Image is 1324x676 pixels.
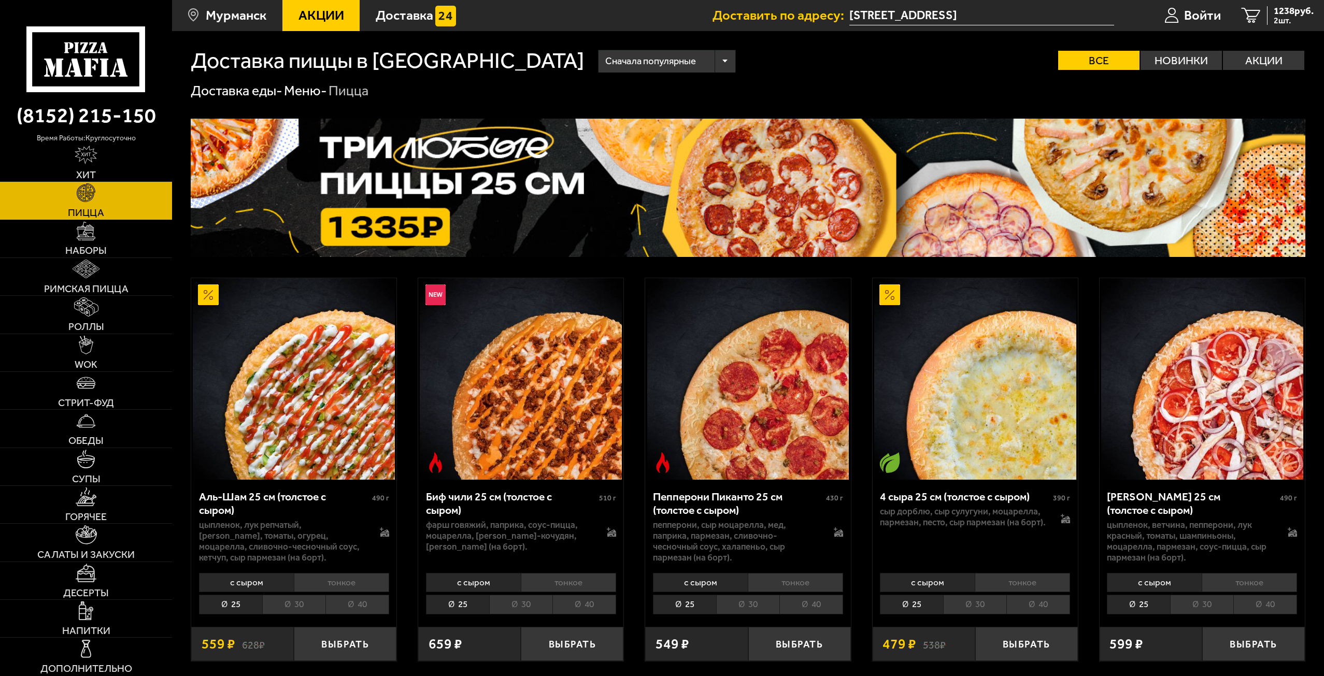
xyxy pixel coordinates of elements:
label: Новинки [1141,51,1222,70]
p: цыпленок, ветчина, пепперони, лук красный, томаты, шампиньоны, моцарелла, пармезан, соус-пицца, с... [1107,520,1274,564]
p: сыр дорблю, сыр сулугуни, моцарелла, пармезан, песто, сыр пармезан (на борт). [880,506,1047,528]
img: Петровская 25 см (толстое с сыром) [1101,278,1303,480]
div: 4 сыра 25 см (толстое с сыром) [880,490,1050,504]
a: Меню- [284,82,327,99]
li: тонкое [748,573,843,592]
span: 1238 руб. [1274,6,1314,16]
label: Все [1058,51,1140,70]
span: 2 шт. [1274,17,1314,25]
p: пепперони, сыр Моцарелла, мед, паприка, пармезан, сливочно-чесночный соус, халапеньо, сыр пармеза... [653,520,820,564]
span: Мурманск, Ледокольный проезд, 31, подъезд 3 [849,6,1114,25]
span: Роллы [68,322,104,332]
span: Десерты [63,588,109,598]
li: с сыром [1107,573,1202,592]
a: Острое блюдоПепперони Пиканто 25 см (толстое с сыром) [645,278,850,480]
img: Острое блюдо [425,452,446,473]
a: АкционныйВегетарианское блюдо4 сыра 25 см (толстое с сыром) [873,278,1078,480]
span: Доставить по адресу: [713,9,849,22]
li: тонкое [521,573,616,592]
img: Акционный [198,284,219,305]
img: 15daf4d41897b9f0e9f617042186c801.svg [435,6,456,26]
img: Биф чили 25 см (толстое с сыром) [420,278,622,480]
li: 25 [1107,595,1170,614]
li: 30 [943,595,1006,614]
span: WOK [75,359,97,370]
span: Наборы [65,246,107,256]
a: Петровская 25 см (толстое с сыром) [1100,278,1305,480]
span: Римская пицца [44,284,129,294]
span: 490 г [372,494,389,502]
div: [PERSON_NAME] 25 см (толстое с сыром) [1107,490,1277,516]
img: Новинка [425,284,446,305]
span: Обеды [68,436,104,446]
span: Горячее [65,512,107,522]
a: НовинкаОстрое блюдоБиф чили 25 см (толстое с сыром) [418,278,623,480]
span: Салаты и закуски [37,550,135,560]
li: 25 [426,595,489,614]
li: 30 [262,595,325,614]
img: 4 сыра 25 см (толстое с сыром) [874,278,1076,480]
li: 25 [199,595,262,614]
li: с сыром [426,573,521,592]
li: 30 [1170,595,1233,614]
span: Пицца [68,208,104,218]
span: Дополнительно [40,664,132,674]
button: Выбрать [521,627,623,660]
p: цыпленок, лук репчатый, [PERSON_NAME], томаты, огурец, моцарелла, сливочно-чесночный соус, кетчуп... [199,520,366,564]
img: Острое блюдо [652,452,673,473]
div: Биф чили 25 см (толстое с сыром) [426,490,596,516]
span: Супы [72,474,101,484]
s: 538 ₽ [923,637,946,651]
li: с сыром [199,573,294,592]
span: 559 ₽ [202,637,235,651]
a: Доставка еды- [191,82,282,99]
li: 30 [489,595,552,614]
button: Выбрать [294,627,396,660]
span: Стрит-фуд [58,398,114,408]
button: Выбрать [748,627,851,660]
div: Пепперони Пиканто 25 см (толстое с сыром) [653,490,823,516]
span: 510 г [599,494,616,502]
img: Вегетарианское блюдо [879,452,900,473]
h1: Доставка пиццы в [GEOGRAPHIC_DATA] [191,50,584,72]
span: 490 г [1280,494,1297,502]
div: Аль-Шам 25 см (толстое с сыром) [199,490,369,516]
span: Войти [1184,9,1221,22]
label: Акции [1223,51,1304,70]
img: Пепперони Пиканто 25 см (толстое с сыром) [647,278,849,480]
img: Акционный [879,284,900,305]
div: Пицца [329,82,368,100]
button: Выбрать [1202,627,1305,660]
span: Доставка [376,9,433,22]
li: тонкое [1202,573,1297,592]
span: 599 ₽ [1109,637,1143,651]
li: с сыром [653,573,748,592]
li: 40 [779,595,843,614]
li: тонкое [294,573,389,592]
li: тонкое [975,573,1070,592]
span: 390 г [1053,494,1070,502]
a: АкционныйАль-Шам 25 см (толстое с сыром) [191,278,396,480]
li: 40 [552,595,616,614]
li: 25 [653,595,716,614]
span: 479 ₽ [882,637,916,651]
span: Напитки [62,626,110,636]
span: Акции [298,9,344,22]
li: 25 [880,595,943,614]
span: Сначала популярные [605,48,696,75]
li: 40 [1233,595,1297,614]
li: 40 [325,595,389,614]
li: с сыром [880,573,975,592]
li: 30 [716,595,779,614]
p: фарш говяжий, паприка, соус-пицца, моцарелла, [PERSON_NAME]-кочудян, [PERSON_NAME] (на борт). [426,520,593,553]
s: 628 ₽ [242,637,265,651]
span: Мурманск [206,9,266,22]
span: 430 г [826,494,843,502]
li: 40 [1006,595,1070,614]
span: Хит [76,170,96,180]
button: Выбрать [975,627,1078,660]
input: Ваш адрес доставки [849,6,1114,25]
span: 659 ₽ [429,637,462,651]
img: Аль-Шам 25 см (толстое с сыром) [193,278,395,480]
span: 549 ₽ [656,637,689,651]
